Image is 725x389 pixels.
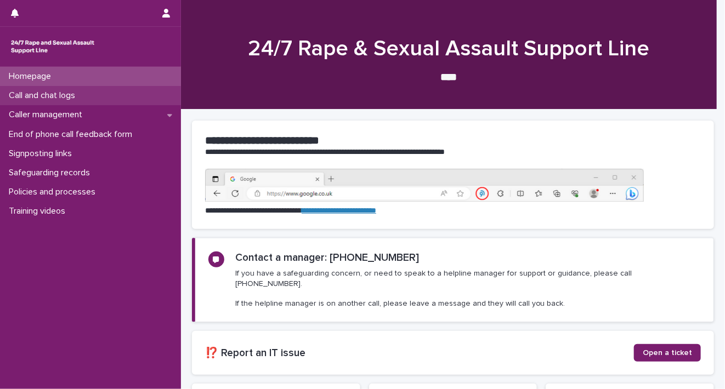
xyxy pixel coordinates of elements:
[9,36,97,58] img: rhQMoQhaT3yELyF149Cw
[205,347,634,359] h2: ⁉️ Report an IT issue
[4,71,60,82] p: Homepage
[634,344,701,362] a: Open a ticket
[4,90,84,101] p: Call and chat logs
[4,187,104,197] p: Policies and processes
[4,129,141,140] p: End of phone call feedback form
[235,268,700,308] p: If you have a safeguarding concern, or need to speak to a helpline manager for support or guidanc...
[4,110,91,120] p: Caller management
[643,349,692,357] span: Open a ticket
[192,36,706,62] h1: 24/7 Rape & Sexual Assault Support Line
[4,168,99,178] p: Safeguarding records
[4,206,74,216] p: Training videos
[235,251,419,264] h2: Contact a manager: [PHONE_NUMBER]
[205,169,644,202] img: https%3A%2F%2Fcdn.document360.io%2F0deca9d6-0dac-4e56-9e8f-8d9979bfce0e%2FImages%2FDocumentation%...
[4,148,81,159] p: Signposting links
